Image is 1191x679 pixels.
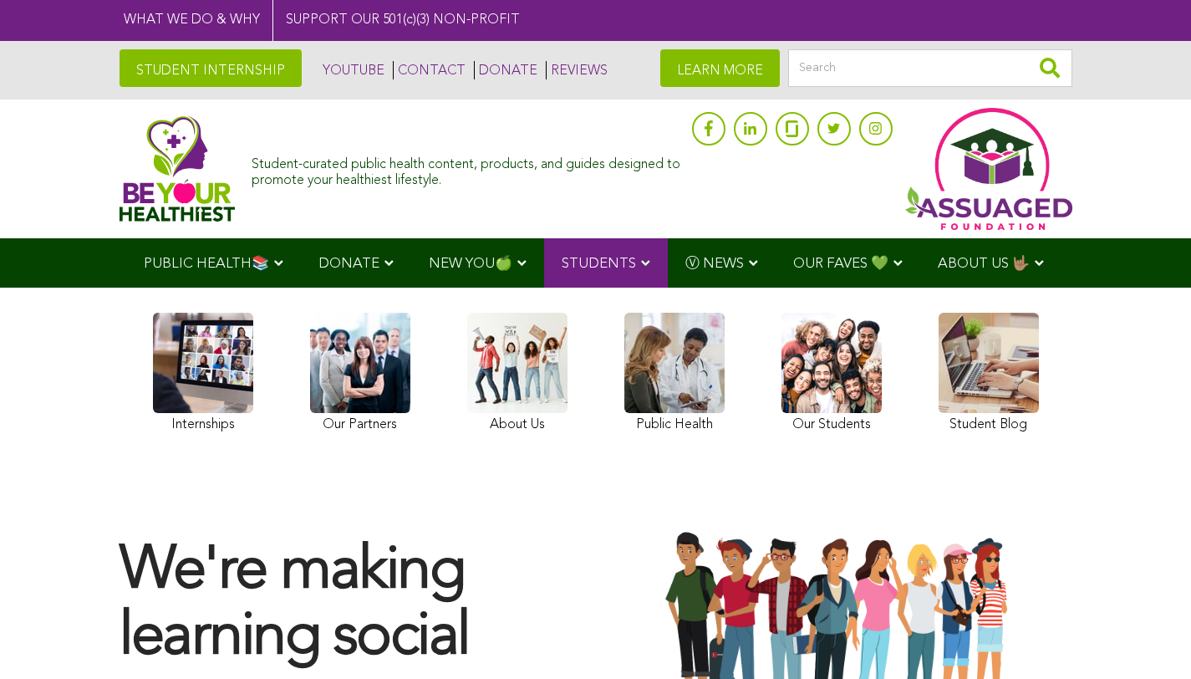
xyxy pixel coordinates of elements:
[318,257,379,271] span: DONATE
[474,61,537,79] a: DONATE
[120,49,302,87] a: STUDENT INTERNSHIP
[788,49,1072,87] input: Search
[546,61,608,79] a: REVIEWS
[120,238,1072,288] div: Navigation Menu
[429,257,512,271] span: NEW YOU🍏
[393,61,466,79] a: CONTACT
[793,257,888,271] span: OUR FAVES 💚
[120,539,579,671] h1: We're making learning social
[252,149,683,189] div: Student-curated public health content, products, and guides designed to promote your healthiest l...
[318,61,384,79] a: YOUTUBE
[905,108,1072,230] img: Assuaged App
[938,257,1030,271] span: ABOUT US 🤟🏽
[660,49,780,87] a: LEARN MORE
[120,115,236,222] img: Assuaged
[1107,599,1191,679] iframe: Chat Widget
[786,120,797,137] img: glassdoor
[144,257,269,271] span: PUBLIC HEALTH📚
[685,257,744,271] span: Ⓥ NEWS
[562,257,636,271] span: STUDENTS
